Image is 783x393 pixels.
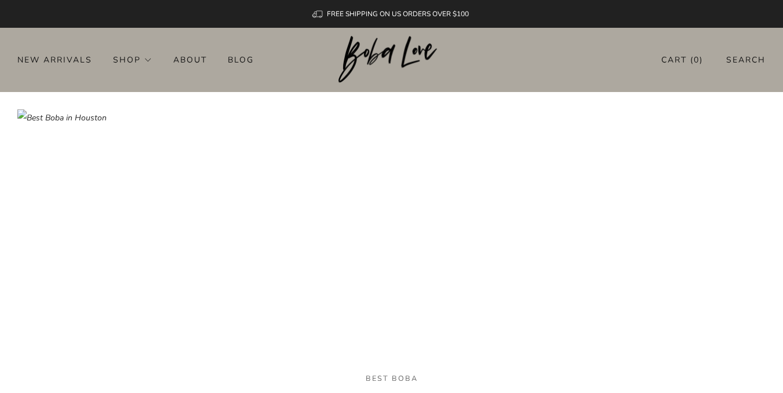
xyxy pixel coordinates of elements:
[338,36,445,83] img: Boba Love
[113,50,152,69] a: Shop
[338,36,445,84] a: Boba Love
[17,109,766,393] img: Best Boba in Houston
[694,54,700,65] items-count: 0
[228,50,254,69] a: Blog
[327,9,469,19] span: FREE SHIPPING ON US ORDERS OVER $100
[17,50,92,69] a: New Arrivals
[366,373,418,383] a: best boba
[726,50,766,69] a: Search
[661,50,703,69] a: Cart
[173,50,207,69] a: About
